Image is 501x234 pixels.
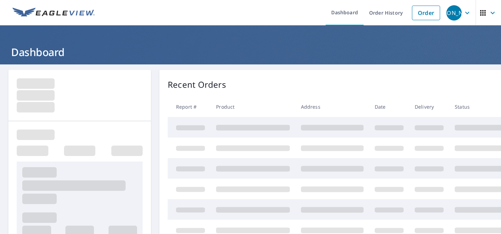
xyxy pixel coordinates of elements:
a: Order [412,6,440,20]
h1: Dashboard [8,45,493,59]
th: Product [210,96,295,117]
div: [PERSON_NAME] [446,5,462,21]
p: Recent Orders [168,78,226,91]
th: Address [295,96,369,117]
img: EV Logo [13,8,95,18]
th: Report # [168,96,210,117]
th: Delivery [409,96,449,117]
th: Date [369,96,409,117]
